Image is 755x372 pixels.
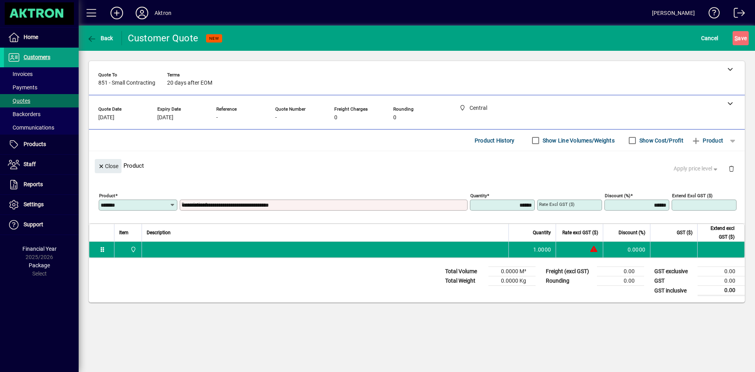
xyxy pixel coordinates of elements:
td: 0.00 [597,267,644,276]
span: Staff [24,161,36,167]
a: Staff [4,155,79,174]
mat-label: Product [99,193,115,198]
div: [PERSON_NAME] [652,7,695,19]
a: Products [4,135,79,154]
span: 0 [393,115,396,121]
span: Communications [8,124,54,131]
button: Cancel [699,31,720,45]
a: Communications [4,121,79,134]
span: Apply price level [674,165,719,173]
a: Home [4,28,79,47]
a: Settings [4,195,79,215]
td: 0.0000 [603,242,650,257]
td: GST [650,276,698,286]
td: Rounding [542,276,597,286]
mat-label: Rate excl GST ($) [539,202,575,207]
div: Customer Quote [128,32,199,44]
span: NEW [209,36,219,41]
td: GST exclusive [650,267,698,276]
app-page-header-button: Close [93,162,123,169]
a: Backorders [4,107,79,121]
td: Total Volume [441,267,488,276]
span: - [275,115,277,121]
app-page-header-button: Back [79,31,122,45]
td: 0.00 [698,276,745,286]
span: Rate excl GST ($) [562,228,598,237]
span: Quantity [533,228,551,237]
a: Quotes [4,94,79,107]
span: Central [128,245,137,254]
a: Support [4,215,79,235]
span: [DATE] [98,115,114,121]
span: 1.0000 [533,246,551,254]
span: Discount (%) [619,228,645,237]
span: Invoices [8,71,33,77]
div: Product [89,151,745,180]
label: Show Line Volumes/Weights [541,137,615,144]
td: 0.0000 Kg [488,276,536,286]
td: Total Weight [441,276,488,286]
span: Extend excl GST ($) [702,224,735,241]
span: GST ($) [677,228,692,237]
button: Apply price level [670,162,722,176]
span: Products [24,141,46,147]
button: Save [733,31,749,45]
button: Profile [129,6,155,20]
td: 0.00 [597,276,644,286]
span: Customers [24,54,50,60]
td: 0.00 [698,286,745,296]
span: Close [98,160,118,173]
td: 0.0000 M³ [488,267,536,276]
td: GST inclusive [650,286,698,296]
span: S [735,35,738,41]
mat-label: Extend excl GST ($) [672,193,713,198]
a: Logout [728,2,745,27]
button: Close [95,159,122,173]
a: Payments [4,81,79,94]
span: Cancel [701,32,718,44]
span: Item [119,228,129,237]
span: 0 [334,115,337,121]
mat-label: Discount (%) [605,193,630,198]
span: Support [24,221,43,228]
button: Product History [471,133,518,148]
app-page-header-button: Delete [722,165,741,172]
a: Reports [4,175,79,194]
span: ave [735,32,747,44]
span: Backorders [8,111,41,117]
button: Delete [722,159,741,178]
mat-label: Quantity [470,193,487,198]
span: Home [24,34,38,40]
span: Quotes [8,98,30,104]
span: 851 - Small Contracting [98,80,155,86]
span: [DATE] [157,115,173,121]
span: Reports [24,181,43,187]
span: Back [87,35,113,41]
span: Description [147,228,171,237]
span: Product History [475,134,515,147]
span: Settings [24,201,44,207]
td: Freight (excl GST) [542,267,597,276]
button: Back [85,31,115,45]
span: - [216,115,218,121]
a: Invoices [4,67,79,81]
a: Knowledge Base [703,2,720,27]
span: Payments [8,84,37,91]
div: Aktron [155,7,171,19]
button: Add [104,6,129,20]
label: Show Cost/Profit [638,137,683,144]
mat-label: Description [182,202,205,207]
span: Package [29,262,50,268]
span: 20 days after EOM [167,80,212,86]
span: Financial Year [22,246,57,252]
td: 0.00 [698,267,745,276]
